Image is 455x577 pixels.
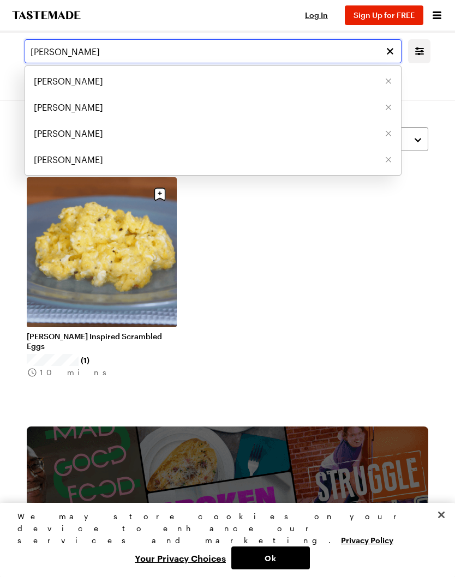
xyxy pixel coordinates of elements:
[129,546,231,569] button: Your Privacy Choices
[430,8,444,22] button: Open menu
[231,546,310,569] button: Ok
[34,127,103,140] span: [PERSON_NAME]
[11,11,82,20] a: To Tastemade Home Page
[385,104,392,111] button: Remove [object Object]
[149,184,170,205] button: Save recipe
[429,503,453,527] button: Close
[385,156,392,164] button: Remove [object Object]
[34,75,103,88] span: [PERSON_NAME]
[345,5,423,25] button: Sign Up for FREE
[27,332,177,351] a: [PERSON_NAME] Inspired Scrambled Eggs
[34,153,103,166] span: [PERSON_NAME]
[17,510,428,546] div: We may store cookies on your device to enhance our services and marketing.
[385,77,392,85] button: Remove [object Object]
[17,510,428,569] div: Privacy
[341,534,393,545] a: More information about your privacy, opens in a new tab
[384,45,396,57] button: Clear search
[354,10,415,20] span: Sign Up for FREE
[412,44,427,58] button: Mobile filters
[385,130,392,137] button: Remove [object Object]
[34,101,103,114] span: [PERSON_NAME]
[305,10,328,20] span: Log In
[295,10,338,21] button: Log In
